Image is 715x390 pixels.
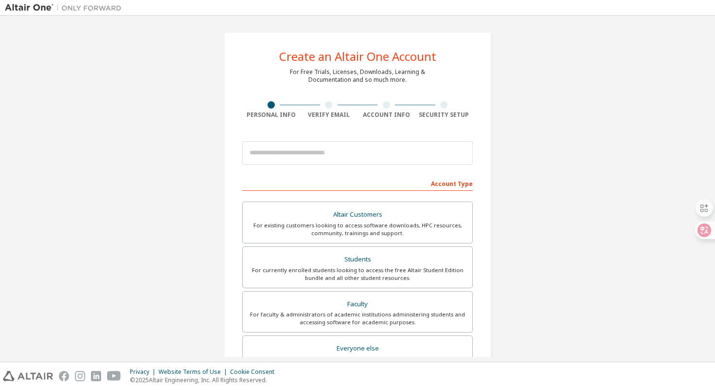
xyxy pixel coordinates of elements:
[3,371,53,381] img: altair_logo.svg
[249,222,466,237] div: For existing customers looking to access software downloads, HPC resources, community, trainings ...
[59,371,69,381] img: facebook.svg
[290,68,425,84] div: For Free Trials, Licenses, Downloads, Learning & Documentation and so much more.
[159,368,230,376] div: Website Terms of Use
[249,297,466,311] div: Faculty
[279,51,436,62] div: Create an Altair One Account
[107,371,121,381] img: youtube.svg
[249,342,466,355] div: Everyone else
[5,3,126,13] img: Altair One
[249,266,466,282] div: For currently enrolled students looking to access the free Altair Student Edition bundle and all ...
[357,111,415,119] div: Account Info
[249,253,466,266] div: Students
[242,111,300,119] div: Personal Info
[249,208,466,222] div: Altair Customers
[230,368,280,376] div: Cookie Consent
[75,371,85,381] img: instagram.svg
[130,376,280,384] p: © 2025 Altair Engineering, Inc. All Rights Reserved.
[130,368,159,376] div: Privacy
[300,111,358,119] div: Verify Email
[91,371,101,381] img: linkedin.svg
[242,175,473,191] div: Account Type
[249,311,466,326] div: For faculty & administrators of academic institutions administering students and accessing softwa...
[415,111,473,119] div: Security Setup
[249,355,466,371] div: For individuals, businesses and everyone else looking to try Altair software and explore our prod...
